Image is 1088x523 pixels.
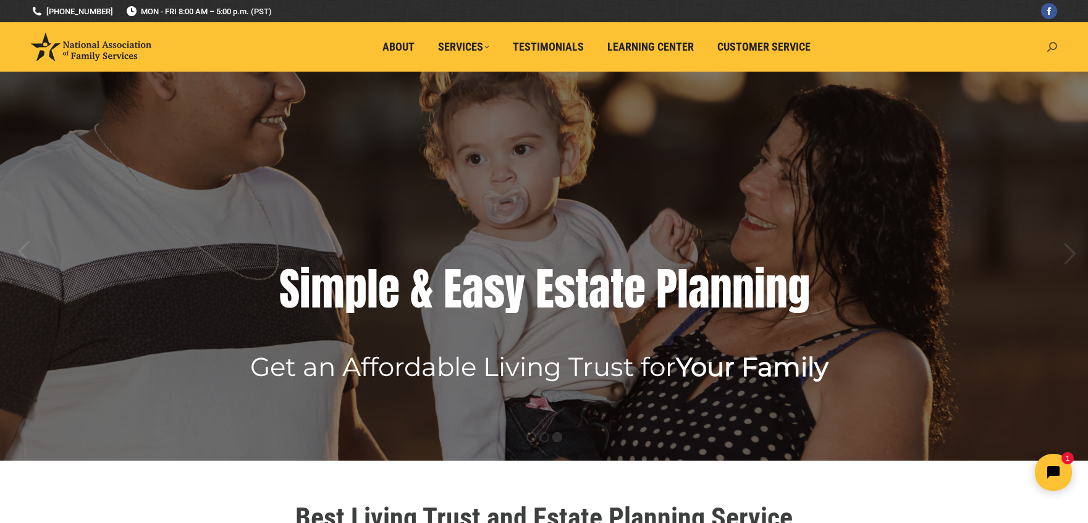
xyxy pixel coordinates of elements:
[382,40,415,54] span: About
[378,264,400,314] div: e
[438,40,489,54] span: Services
[599,35,702,59] a: Learning Center
[1041,3,1057,19] a: Facebook page opens in new window
[676,351,829,383] b: Your Family
[345,264,367,314] div: p
[554,264,575,314] div: s
[688,264,710,314] div: a
[717,40,811,54] span: Customer Service
[410,264,433,314] div: &
[504,35,592,59] a: Testimonials
[31,6,113,17] a: [PHONE_NUMBER]
[484,264,505,314] div: s
[754,264,765,314] div: i
[709,35,819,59] a: Customer Service
[607,40,694,54] span: Learning Center
[589,264,610,314] div: a
[513,40,584,54] span: Testimonials
[610,264,624,314] div: t
[462,264,484,314] div: a
[788,264,810,314] div: g
[677,264,688,314] div: l
[732,264,754,314] div: n
[31,33,151,61] img: National Association of Family Services
[536,264,554,314] div: E
[656,264,677,314] div: P
[575,264,589,314] div: t
[311,264,345,314] div: m
[374,35,423,59] a: About
[367,264,378,314] div: l
[300,264,311,314] div: i
[444,264,462,314] div: E
[279,264,300,314] div: S
[765,264,788,314] div: n
[125,6,272,17] span: MON - FRI 8:00 AM – 5:00 p.m. (PST)
[870,443,1082,501] iframe: Tidio Chat
[624,264,646,314] div: e
[505,264,525,314] div: y
[250,356,829,378] rs-layer: Get an Affordable Living Trust for
[710,264,732,314] div: n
